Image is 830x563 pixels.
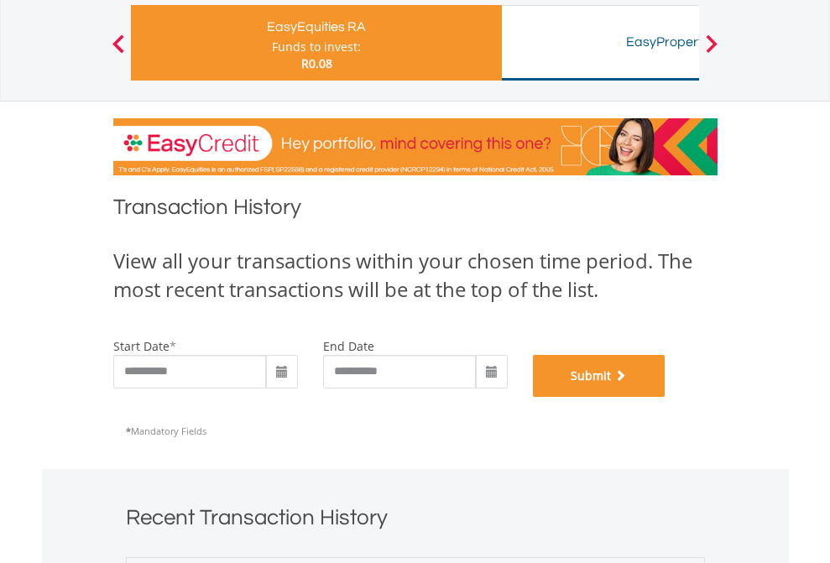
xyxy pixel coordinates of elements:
label: start date [113,338,170,354]
button: Next [695,43,728,60]
div: EasyEquities RA [141,15,492,39]
span: R0.08 [301,55,332,71]
img: EasyCredit Promotion Banner [113,118,718,175]
button: Previous [102,43,135,60]
div: Funds to invest: [272,39,361,55]
h1: Transaction History [113,192,718,230]
div: View all your transactions within your chosen time period. The most recent transactions will be a... [113,247,718,305]
button: Submit [533,355,666,397]
h1: Recent Transaction History [126,503,705,540]
label: end date [323,338,374,354]
span: Mandatory Fields [126,425,206,437]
